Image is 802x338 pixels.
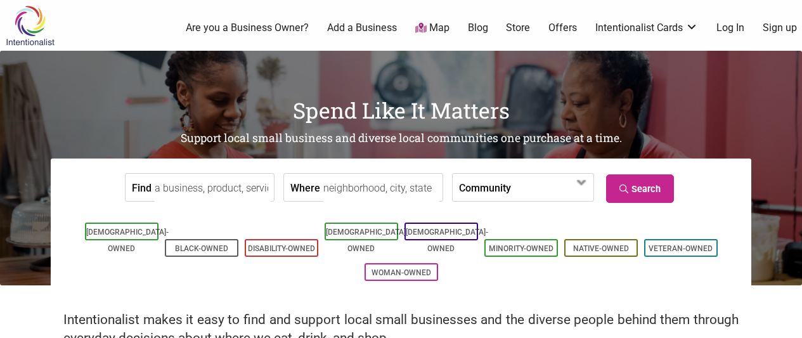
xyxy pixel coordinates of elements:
a: Log In [716,21,744,35]
a: Add a Business [327,21,397,35]
a: Map [415,21,450,36]
a: Black-Owned [175,244,228,253]
input: a business, product, service [155,174,271,202]
a: [DEMOGRAPHIC_DATA]-Owned [326,228,408,253]
a: Woman-Owned [372,268,431,277]
input: neighborhood, city, state [323,174,439,202]
a: Veteran-Owned [649,244,713,253]
a: Intentionalist Cards [595,21,698,35]
a: Sign up [763,21,797,35]
a: Store [506,21,530,35]
a: Minority-Owned [489,244,553,253]
label: Where [290,174,320,201]
label: Find [132,174,152,201]
label: Community [459,174,511,201]
a: [DEMOGRAPHIC_DATA]-Owned [86,228,169,253]
a: Native-Owned [573,244,629,253]
a: Search [606,174,674,203]
a: Disability-Owned [248,244,315,253]
a: Blog [468,21,488,35]
a: Are you a Business Owner? [186,21,309,35]
a: Offers [548,21,577,35]
a: [DEMOGRAPHIC_DATA]-Owned [406,228,488,253]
